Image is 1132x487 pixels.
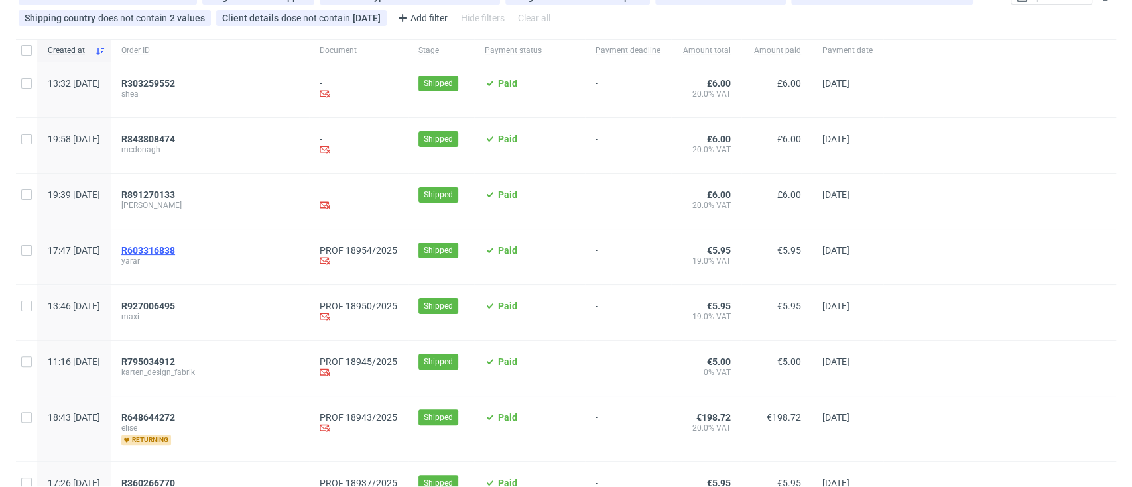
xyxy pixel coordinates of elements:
[25,13,98,23] span: Shipping country
[596,134,660,157] span: -
[767,412,801,423] span: €198.72
[682,311,731,322] span: 19.0% VAT
[121,435,171,445] span: returning
[392,7,450,28] div: Add filter
[98,13,170,23] span: does not contain
[424,189,453,201] span: Shipped
[498,356,517,367] span: Paid
[48,412,100,423] span: 18:43 [DATE]
[696,412,731,423] span: €198.72
[121,256,298,266] span: yarar
[320,78,397,101] div: -
[707,356,731,367] span: €5.00
[121,200,298,211] span: [PERSON_NAME]
[121,412,175,423] span: R648644272
[498,412,517,423] span: Paid
[320,412,397,423] a: PROF 18943/2025
[822,245,849,256] span: [DATE]
[424,356,453,368] span: Shipped
[596,189,660,213] span: -
[822,134,849,144] span: [DATE]
[777,245,801,256] span: €5.95
[485,45,574,56] span: Payment status
[121,245,178,256] a: R603316838
[48,356,100,367] span: 11:16 [DATE]
[424,133,453,145] span: Shipped
[596,301,660,324] span: -
[48,78,100,89] span: 13:32 [DATE]
[121,301,175,311] span: R927006495
[121,134,175,144] span: R843808474
[498,301,517,311] span: Paid
[222,13,281,23] span: Client details
[777,78,801,89] span: £6.00
[121,412,178,423] a: R648644272
[121,356,175,367] span: R795034912
[707,134,731,144] span: £6.00
[596,245,660,268] span: -
[707,189,731,200] span: £6.00
[707,301,731,311] span: €5.95
[777,189,801,200] span: £6.00
[121,189,175,200] span: R891270133
[48,189,100,200] span: 19:39 [DATE]
[353,13,381,23] div: [DATE]
[515,9,553,27] div: Clear all
[418,45,464,56] span: Stage
[48,45,90,56] span: Created at
[822,78,849,89] span: [DATE]
[48,301,100,311] span: 13:46 [DATE]
[498,134,517,144] span: Paid
[458,9,507,27] div: Hide filters
[121,301,178,311] a: R927006495
[320,189,397,213] div: -
[424,300,453,312] span: Shipped
[596,356,660,380] span: -
[682,144,731,155] span: 20.0% VAT
[170,13,205,23] div: 2 values
[121,189,178,200] a: R891270133
[424,244,453,256] span: Shipped
[48,134,100,144] span: 19:58 [DATE]
[707,245,731,256] span: €5.95
[121,134,178,144] a: R843808474
[752,45,801,56] span: Amount paid
[822,189,849,200] span: [DATE]
[596,78,660,101] span: -
[822,45,873,56] span: Payment date
[424,411,453,423] span: Shipped
[320,45,397,56] span: Document
[121,311,298,322] span: maxi
[498,189,517,200] span: Paid
[682,89,731,99] span: 20.0% VAT
[121,144,298,155] span: mcdonagh
[424,78,453,89] span: Shipped
[498,245,517,256] span: Paid
[121,78,175,89] span: R303259552
[682,423,731,433] span: 20.0% VAT
[121,78,178,89] a: R303259552
[682,45,731,56] span: Amount total
[777,301,801,311] span: €5.95
[320,356,397,367] a: PROF 18945/2025
[822,301,849,311] span: [DATE]
[682,256,731,266] span: 19.0% VAT
[682,200,731,211] span: 20.0% VAT
[596,45,660,56] span: Payment deadline
[498,78,517,89] span: Paid
[121,245,175,256] span: R603316838
[777,356,801,367] span: €5.00
[320,134,397,157] div: -
[48,245,100,256] span: 17:47 [DATE]
[121,356,178,367] a: R795034912
[121,367,298,378] span: karten_design_fabrik
[121,89,298,99] span: shea
[281,13,353,23] span: dose not contain
[777,134,801,144] span: £6.00
[682,367,731,378] span: 0% VAT
[596,412,660,445] span: -
[822,412,849,423] span: [DATE]
[707,78,731,89] span: £6.00
[320,301,397,311] a: PROF 18950/2025
[822,356,849,367] span: [DATE]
